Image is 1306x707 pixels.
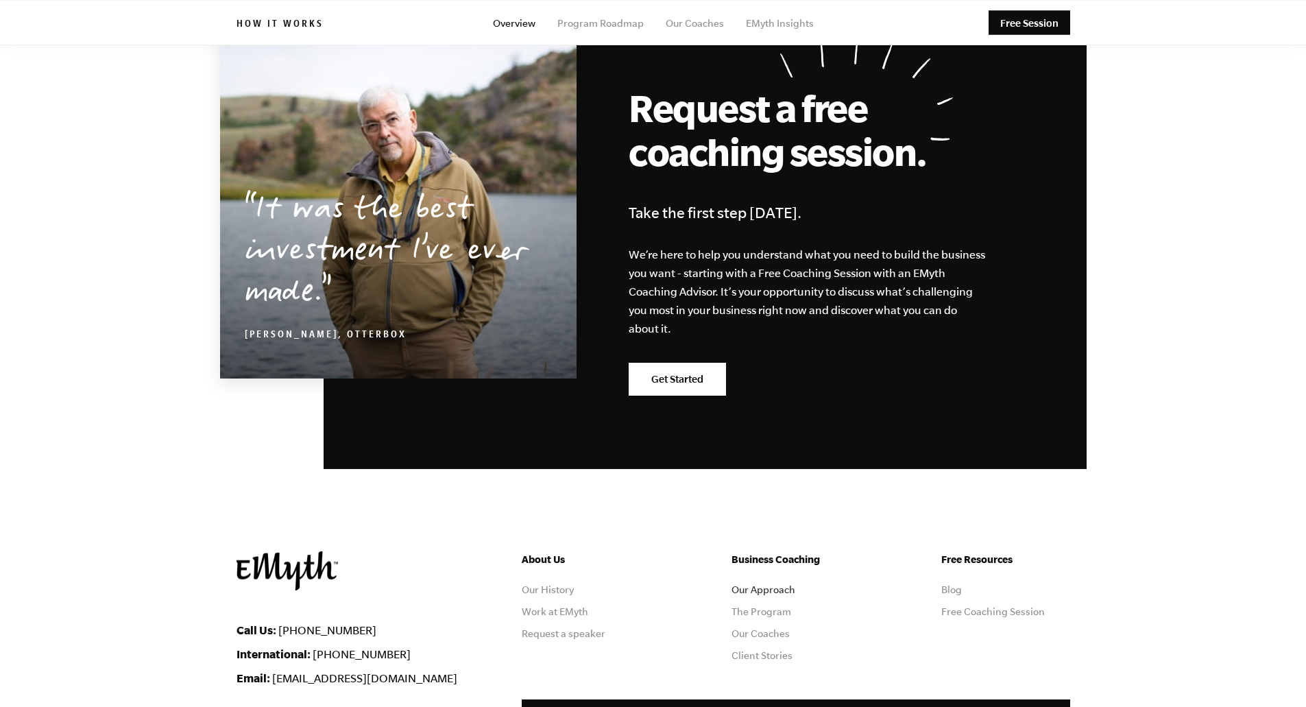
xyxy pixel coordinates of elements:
[237,551,338,590] img: EMyth
[245,331,407,341] cite: [PERSON_NAME], OtterBox
[629,200,1013,225] h4: Take the first step [DATE].
[1237,641,1306,707] iframe: Chat Widget
[941,551,1070,568] h5: Free Resources
[731,606,791,617] a: The Program
[522,628,605,639] a: Request a speaker
[731,628,790,639] a: Our Coaches
[278,624,376,636] a: [PHONE_NUMBER]
[731,584,795,595] a: Our Approach
[237,19,324,32] h6: How it works
[493,18,535,29] a: Overview
[666,18,724,29] a: Our Coaches
[557,18,644,29] a: Program Roadmap
[245,191,551,315] p: It was the best investment I’ve ever made.
[237,671,270,684] strong: Email:
[731,650,793,661] a: Client Stories
[237,647,311,660] strong: International:
[272,672,457,684] a: [EMAIL_ADDRESS][DOMAIN_NAME]
[522,584,574,595] a: Our History
[629,86,937,173] h2: Request a free coaching session.
[629,363,726,396] a: Get Started
[746,18,814,29] a: EMyth Insights
[629,245,987,338] p: We’re here to help you understand what you need to build the business you want - starting with a ...
[522,606,588,617] a: Work at EMyth
[989,11,1070,35] a: Free Session
[313,648,411,660] a: [PHONE_NUMBER]
[522,551,651,568] h5: About Us
[941,584,962,595] a: Blog
[941,606,1045,617] a: Free Coaching Session
[237,623,276,636] strong: Call Us:
[731,551,860,568] h5: Business Coaching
